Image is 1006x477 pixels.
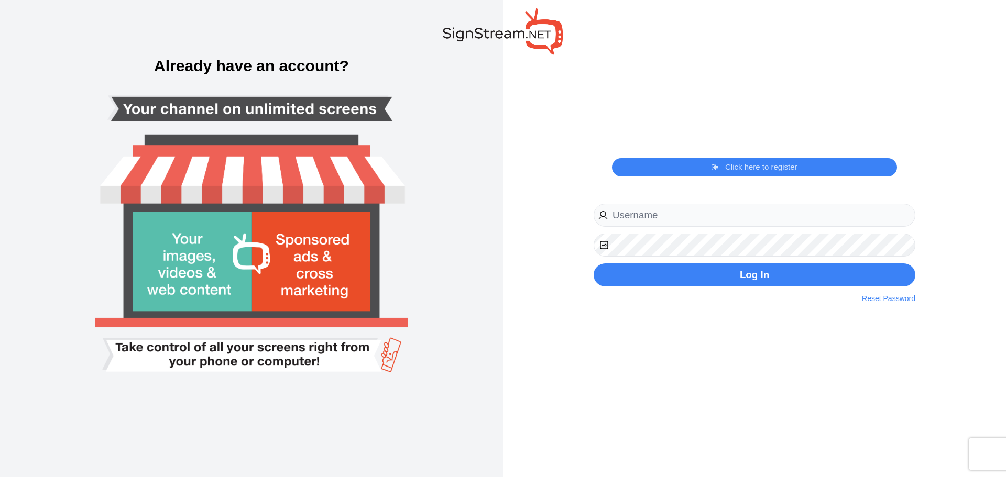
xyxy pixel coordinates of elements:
[443,8,563,54] img: SignStream.NET
[10,58,493,74] h3: Already have an account?
[594,204,915,227] input: Username
[594,263,915,287] button: Log In
[862,293,915,304] a: Reset Password
[59,24,444,453] img: Smart tv login
[712,162,797,172] a: Click here to register
[826,364,1006,477] iframe: Chat Widget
